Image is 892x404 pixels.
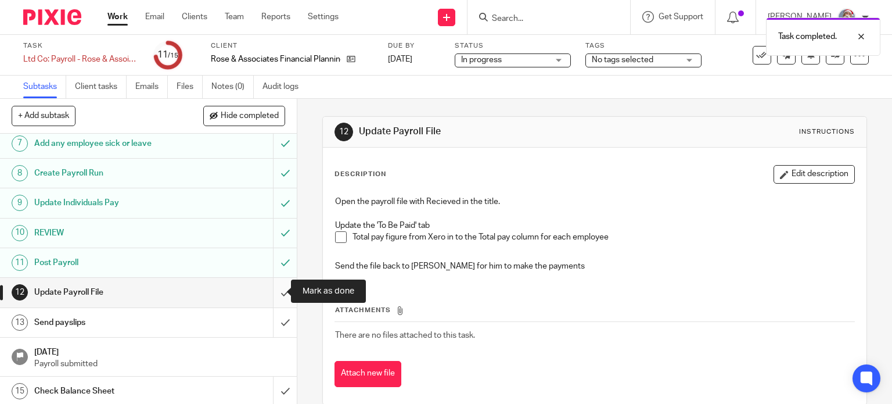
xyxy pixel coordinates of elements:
div: 13 [12,314,28,331]
div: 9 [12,195,28,211]
a: Subtasks [23,76,66,98]
a: Reports [261,11,290,23]
button: + Add subtask [12,106,75,126]
p: Task completed. [778,31,837,42]
label: Due by [388,41,440,51]
p: Total pay figure from Xero in to the Total pay column for each employee [353,231,855,243]
p: Open the payroll file with Recieved in the title. [335,196,855,208]
h1: Create Payroll Run [34,165,186,182]
a: Client tasks [75,76,127,98]
button: Attach new file [334,361,401,387]
span: No tags selected [592,56,653,64]
label: Client [211,41,373,51]
p: Payroll submitted [34,358,285,370]
span: In progress [461,56,502,64]
a: Notes (0) [211,76,254,98]
h1: REVIEW [34,224,186,242]
button: Hide completed [203,106,285,126]
a: Audit logs [262,76,307,98]
h1: Update Payroll File [359,126,619,138]
p: Send the file back to [PERSON_NAME] for him to make the payments [335,260,855,272]
div: Ltd Co: Payroll - Rose & Assoicaties [23,53,139,65]
p: Update the 'To Be Paid' tab [335,220,855,231]
a: Clients [182,11,207,23]
p: Description [334,170,386,179]
img: Karen%20Pic.png [837,8,856,27]
span: There are no files attached to this task. [335,331,475,339]
small: /15 [168,52,178,59]
span: Hide completed [221,112,279,121]
div: 12 [334,123,353,141]
div: 15 [12,383,28,399]
a: Settings [308,11,339,23]
h1: Update Payroll File [34,284,186,301]
p: Rose & Associates Financial Planning Ltd [211,53,341,65]
img: Pixie [23,9,81,25]
label: Task [23,41,139,51]
h1: Add any employee sick or leave [34,135,186,152]
div: 11 [157,48,178,62]
div: 8 [12,165,28,181]
span: [DATE] [388,55,412,63]
a: Work [107,11,128,23]
span: Attachments [335,307,391,313]
h1: [DATE] [34,344,285,358]
a: Email [145,11,164,23]
button: Edit description [774,165,855,184]
h1: Post Payroll [34,254,186,271]
a: Emails [135,76,168,98]
h1: Send payslips [34,314,186,331]
h1: Check Balance Sheet [34,382,186,400]
a: Team [225,11,244,23]
a: Files [177,76,203,98]
div: 12 [12,284,28,301]
div: 11 [12,255,28,271]
div: 10 [12,225,28,241]
div: 7 [12,135,28,152]
h1: Update Individuals Pay [34,194,186,212]
div: Ltd Co: Payroll - Rose &amp; Assoicaties [23,53,139,65]
div: Instructions [799,127,855,137]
